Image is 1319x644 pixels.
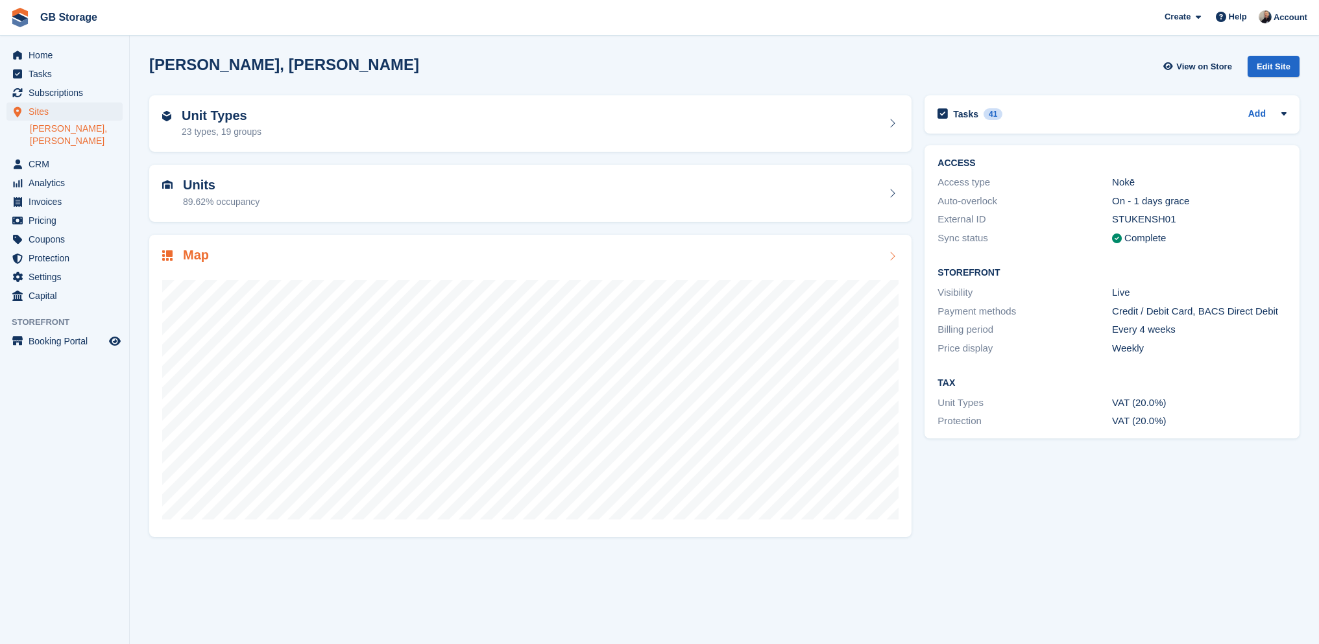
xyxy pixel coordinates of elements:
div: Sync status [938,231,1112,246]
a: menu [6,287,123,305]
a: menu [6,46,123,64]
a: menu [6,155,123,173]
div: Credit / Debit Card, BACS Direct Debit [1112,304,1287,319]
a: menu [6,249,123,267]
img: map-icn-33ee37083ee616e46c38cad1a60f524a97daa1e2b2c8c0bc3eb3415660979fc1.svg [162,250,173,261]
div: VAT (20.0%) [1112,396,1287,411]
a: menu [6,174,123,192]
h2: Tax [938,378,1287,388]
a: Units 89.62% occupancy [149,165,912,222]
div: Complete [1124,231,1166,246]
div: Access type [938,175,1112,190]
div: Unit Types [938,396,1112,411]
span: Protection [29,249,106,267]
div: External ID [938,212,1112,227]
a: Add [1248,107,1266,122]
img: unit-icn-7be61d7bf1b0ce9d3e12c5938cc71ed9869f7b940bace4675aadf7bd6d80202e.svg [162,180,173,189]
div: 23 types, 19 groups [182,125,261,139]
a: menu [6,84,123,102]
a: Preview store [107,333,123,349]
span: Invoices [29,193,106,211]
h2: Map [183,248,209,263]
div: On - 1 days grace [1112,194,1287,209]
span: Help [1229,10,1247,23]
a: menu [6,332,123,350]
div: Billing period [938,322,1112,337]
span: Analytics [29,174,106,192]
a: [PERSON_NAME], [PERSON_NAME] [30,123,123,147]
a: GB Storage [35,6,103,28]
div: Edit Site [1248,56,1300,77]
div: Visibility [938,285,1112,300]
span: Settings [29,268,106,286]
div: Every 4 weeks [1112,322,1287,337]
a: View on Store [1161,56,1237,77]
span: View on Store [1176,60,1232,73]
div: Price display [938,341,1112,356]
a: menu [6,211,123,230]
span: CRM [29,155,106,173]
span: Storefront [12,316,129,329]
a: menu [6,268,123,286]
a: Unit Types 23 types, 19 groups [149,95,912,152]
div: Nokē [1112,175,1287,190]
div: 41 [984,108,1002,120]
a: menu [6,230,123,248]
span: Pricing [29,211,106,230]
span: Coupons [29,230,106,248]
div: VAT (20.0%) [1112,414,1287,429]
div: Auto-overlock [938,194,1112,209]
a: menu [6,193,123,211]
span: Account [1274,11,1307,24]
div: 89.62% occupancy [183,195,260,209]
h2: Tasks [953,108,978,120]
a: menu [6,102,123,121]
span: Subscriptions [29,84,106,102]
span: Sites [29,102,106,121]
span: Capital [29,287,106,305]
div: STUKENSH01 [1112,212,1287,227]
div: Payment methods [938,304,1112,319]
a: menu [6,65,123,83]
h2: Unit Types [182,108,261,123]
div: Protection [938,414,1112,429]
h2: Storefront [938,268,1287,278]
h2: ACCESS [938,158,1287,169]
img: Karl Walker [1259,10,1272,23]
a: Map [149,235,912,538]
div: Weekly [1112,341,1287,356]
div: Live [1112,285,1287,300]
span: Tasks [29,65,106,83]
span: Booking Portal [29,332,106,350]
a: Edit Site [1248,56,1300,82]
span: Create [1165,10,1191,23]
img: unit-type-icn-2b2737a686de81e16bb02015468b77c625bbabd49415b5ef34ead5e3b44a266d.svg [162,111,171,121]
h2: Units [183,178,260,193]
img: stora-icon-8386f47178a22dfd0bd8f6a31ec36ba5ce8667c1dd55bd0f319d3a0aa187defe.svg [10,8,30,27]
h2: [PERSON_NAME], [PERSON_NAME] [149,56,419,73]
span: Home [29,46,106,64]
